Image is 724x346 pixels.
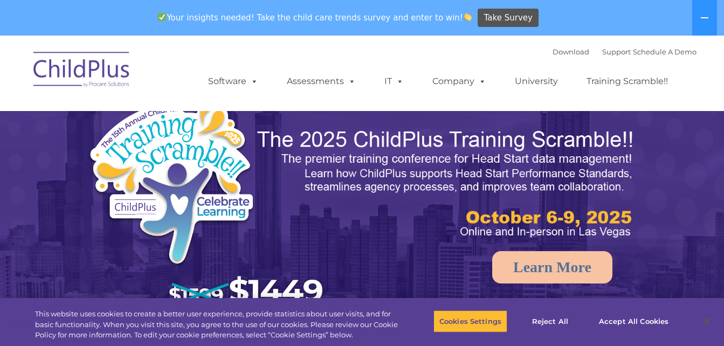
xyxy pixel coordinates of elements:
[504,71,569,92] a: University
[150,115,196,123] span: Phone number
[276,71,367,92] a: Assessments
[464,13,472,21] img: 👏
[484,9,533,27] span: Take Survey
[35,309,398,341] div: This website uses cookies to create a better user experience, provide statistics about user visit...
[28,44,136,98] img: ChildPlus by Procare Solutions
[576,71,679,92] a: Training Scramble!!
[553,47,697,56] font: |
[158,13,166,21] img: ✅
[553,47,589,56] a: Download
[492,251,612,283] a: Learn More
[374,71,415,92] a: IT
[695,309,719,333] button: Close
[197,71,269,92] a: Software
[150,71,183,79] span: Last name
[516,310,584,333] button: Reject All
[433,310,507,333] button: Cookies Settings
[593,310,674,333] button: Accept All Cookies
[422,71,497,92] a: Company
[154,7,477,28] span: Your insights needed! Take the child care trends survey and enter to win!
[633,47,697,56] a: Schedule A Demo
[602,47,631,56] a: Support
[478,9,539,27] a: Take Survey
